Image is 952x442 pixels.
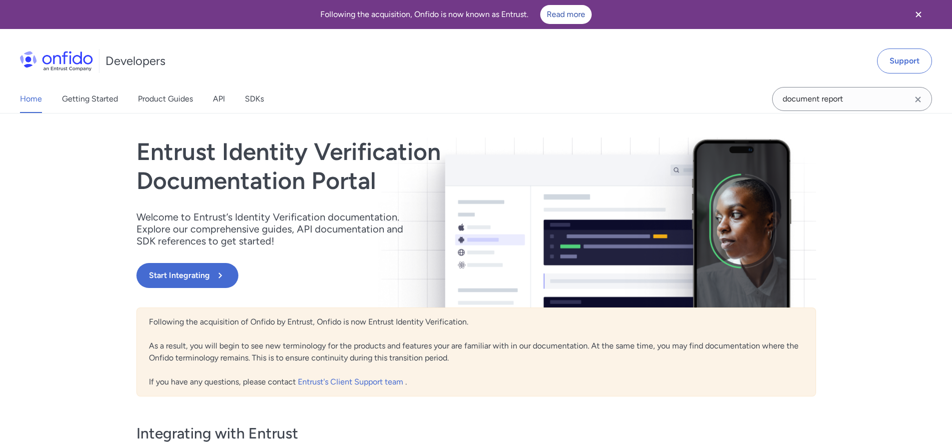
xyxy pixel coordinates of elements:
[105,53,165,69] h1: Developers
[136,263,238,288] button: Start Integrating
[913,8,925,20] svg: Close banner
[62,85,118,113] a: Getting Started
[136,211,416,247] p: Welcome to Entrust’s Identity Verification documentation. Explore our comprehensive guides, API d...
[136,137,612,195] h1: Entrust Identity Verification Documentation Portal
[20,51,93,71] img: Onfido Logo
[136,307,816,396] div: Following the acquisition of Onfido by Entrust, Onfido is now Entrust Identity Verification. As a...
[540,5,592,24] a: Read more
[20,85,42,113] a: Home
[877,48,932,73] a: Support
[12,5,900,24] div: Following the acquisition, Onfido is now known as Entrust.
[298,377,405,386] a: Entrust's Client Support team
[772,87,932,111] input: Onfido search input field
[213,85,225,113] a: API
[136,263,612,288] a: Start Integrating
[138,85,193,113] a: Product Guides
[912,93,924,105] svg: Clear search field button
[900,2,937,27] button: Close banner
[245,85,264,113] a: SDKs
